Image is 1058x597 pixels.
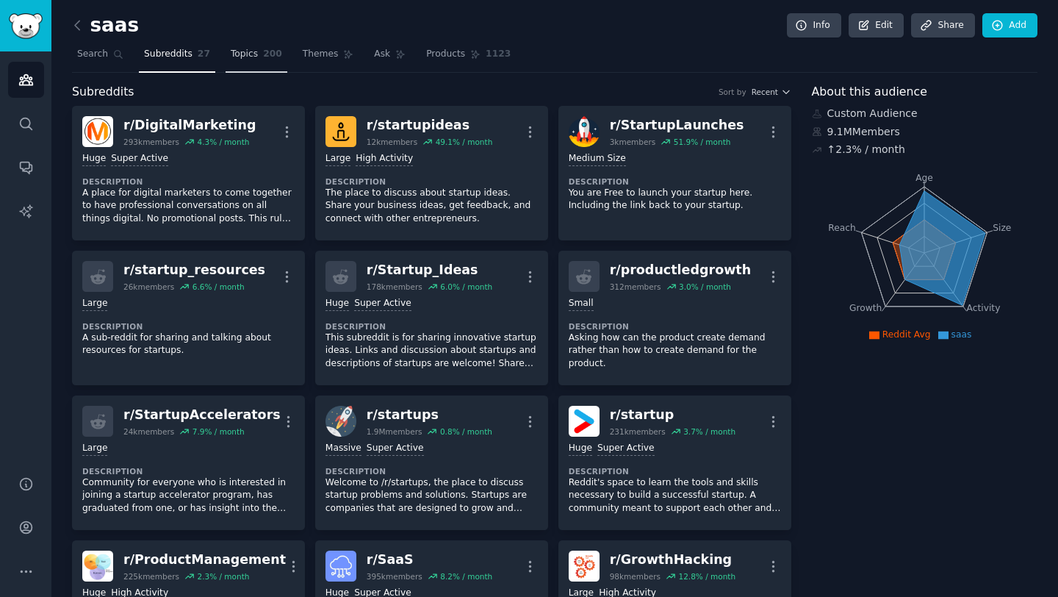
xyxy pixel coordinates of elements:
span: Reddit Avg [882,329,931,340]
div: Massive [325,442,361,456]
div: Sort by [719,87,746,97]
a: r/productledgrowth312members3.0% / monthSmallDescriptionAsking how can the product create demand ... [558,251,791,385]
a: startupideasr/startupideas12kmembers49.1% / monthLargeHigh ActivityDescriptionThe place to discus... [315,106,548,240]
div: High Activity [356,152,413,166]
div: 178k members [367,282,422,292]
p: This subreddit is for sharing innovative startup ideas. Links and discussion about startups and d... [325,332,538,371]
div: Super Active [367,442,424,456]
h2: saas [72,14,139,37]
div: 98k members [610,571,661,582]
a: startupr/startup231kmembers3.7% / monthHugeSuper ActiveDescriptionReddit's space to learn the too... [558,396,791,530]
span: 27 [198,48,210,61]
dt: Description [569,466,781,476]
div: 8.2 % / month [440,571,492,582]
tspan: Reach [828,222,856,232]
img: startups [325,406,356,437]
a: Subreddits27 [139,43,215,73]
div: 2.3 % / month [197,571,249,582]
div: Large [82,442,107,456]
p: You are Free to launch your startup here. Including the link back to your startup. [569,187,781,212]
a: DigitalMarketingr/DigitalMarketing293kmembers4.3% / monthHugeSuper ActiveDescriptionA place for d... [72,106,305,240]
p: A sub-reddit for sharing and talking about resources for startups. [82,332,295,357]
span: Subreddits [144,48,192,61]
div: ↑ 2.3 % / month [827,142,905,157]
div: r/ startups [367,406,492,424]
div: 395k members [367,571,422,582]
a: r/startup_resources26kmembers6.6% / monthLargeDescriptionA sub-reddit for sharing and talking abo... [72,251,305,385]
div: r/ startup_resources [123,261,265,279]
div: 26k members [123,282,174,292]
img: GummySearch logo [9,13,43,39]
div: Large [82,297,107,311]
div: 3k members [610,137,656,147]
div: Super Active [111,152,168,166]
a: r/StartupAccelerators24kmembers7.9% / monthLargeDescriptionCommunity for everyone who is interest... [72,396,305,530]
span: Themes [303,48,339,61]
div: 7.9 % / month [192,426,245,437]
dt: Description [569,321,781,332]
img: GrowthHacking [569,551,600,582]
div: r/ StartupLaunches [610,116,744,135]
div: 49.1 % / month [436,137,493,147]
dt: Description [325,466,538,476]
span: Recent [752,87,778,97]
tspan: Growth [849,303,882,313]
span: saas [951,329,972,340]
a: Themes [298,43,359,73]
img: SaaS [325,551,356,582]
a: Add [982,13,1037,38]
p: Reddit's space to learn the tools and skills necessary to build a successful startup. A community... [569,476,781,515]
dt: Description [325,176,538,187]
div: 9.1M Members [812,124,1038,140]
a: Topics200 [226,43,287,73]
div: 312 members [610,282,661,292]
a: Edit [849,13,904,38]
div: Custom Audience [812,106,1038,121]
div: Large [325,152,350,166]
div: 24k members [123,426,174,437]
div: r/ Startup_Ideas [367,261,492,279]
p: The place to discuss about startup ideas. Share your business ideas, get feedback, and connect wi... [325,187,538,226]
div: Super Active [597,442,655,456]
div: 0.8 % / month [440,426,492,437]
img: DigitalMarketing [82,116,113,147]
span: Search [77,48,108,61]
div: 231k members [610,426,666,437]
span: Topics [231,48,258,61]
a: Info [787,13,841,38]
div: 3.0 % / month [679,282,731,292]
img: startup [569,406,600,437]
a: Share [911,13,974,38]
dt: Description [82,466,295,476]
div: r/ startup [610,406,735,424]
div: r/ DigitalMarketing [123,116,256,135]
div: r/ productledgrowth [610,261,752,279]
tspan: Size [993,222,1011,232]
div: Huge [325,297,349,311]
p: Asking how can the product create demand rather than how to create demand for the product. [569,332,781,371]
div: 6.0 % / month [440,282,492,292]
div: r/ StartupAccelerators [123,406,281,424]
div: 3.7 % / month [683,426,735,437]
img: ProductManagement [82,551,113,582]
div: 4.3 % / month [197,137,249,147]
span: Subreddits [72,83,134,101]
div: 51.9 % / month [674,137,731,147]
dt: Description [82,321,295,332]
dt: Description [82,176,295,187]
tspan: Age [915,173,933,183]
img: StartupLaunches [569,116,600,147]
span: Products [426,48,465,61]
div: 225k members [123,571,179,582]
div: r/ GrowthHacking [610,551,735,569]
p: Community for everyone who is interested in joining a startup accelerator program, has graduated ... [82,476,295,515]
div: 12.8 % / month [678,571,735,582]
span: Ask [374,48,390,61]
a: Ask [369,43,411,73]
a: Search [72,43,129,73]
dt: Description [325,321,538,332]
div: 6.6 % / month [192,282,245,292]
a: StartupLaunchesr/StartupLaunches3kmembers51.9% / monthMedium SizeDescriptionYou are Free to launc... [558,106,791,240]
span: About this audience [812,83,927,101]
span: 200 [263,48,282,61]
